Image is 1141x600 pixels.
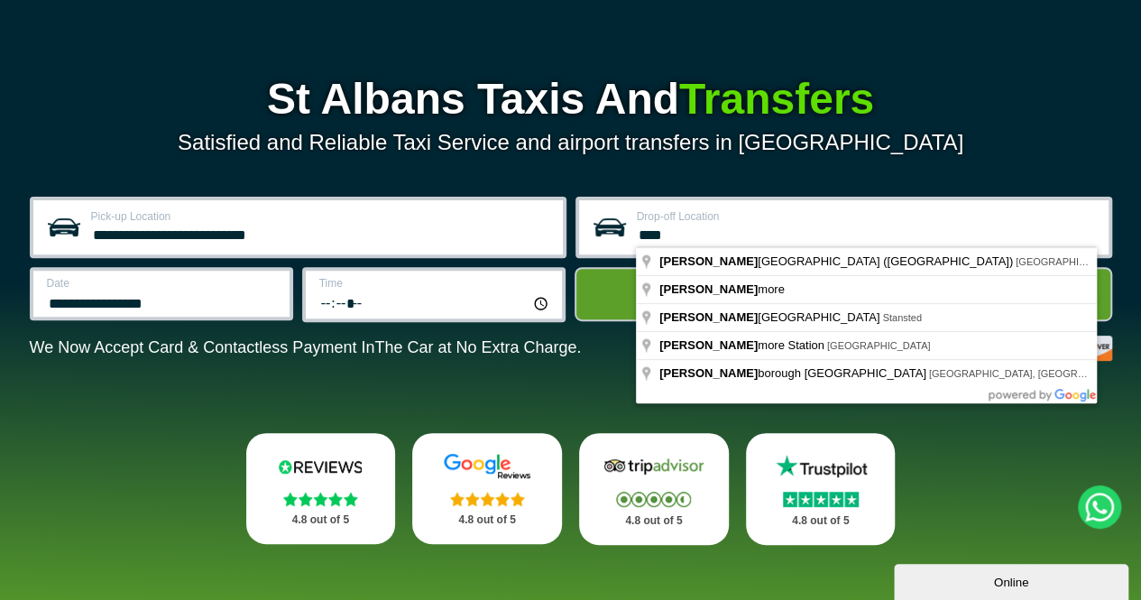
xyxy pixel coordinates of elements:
[929,368,1141,379] span: [GEOGRAPHIC_DATA], [GEOGRAPHIC_DATA]
[659,254,1016,268] span: [GEOGRAPHIC_DATA] ([GEOGRAPHIC_DATA])
[659,254,758,268] span: [PERSON_NAME]
[30,130,1112,155] p: Satisfied and Reliable Taxi Service and airport transfers in [GEOGRAPHIC_DATA]
[433,453,541,480] img: Google
[659,282,787,296] span: more
[432,509,542,531] p: 4.8 out of 5
[659,310,758,324] span: [PERSON_NAME]
[319,278,551,289] label: Time
[616,492,691,507] img: Stars
[637,211,1098,222] label: Drop-off Location
[412,433,562,544] a: Google Stars 4.8 out of 5
[30,338,582,357] p: We Now Accept Card & Contactless Payment In
[746,433,896,545] a: Trustpilot Stars 4.8 out of 5
[659,338,827,352] span: more Station
[47,278,279,289] label: Date
[266,453,374,480] img: Reviews.io
[374,338,581,356] span: The Car at No Extra Charge.
[659,366,929,380] span: borough [GEOGRAPHIC_DATA]
[600,453,708,480] img: Tripadvisor
[246,433,396,544] a: Reviews.io Stars 4.8 out of 5
[283,492,358,506] img: Stars
[679,75,874,123] span: Transfers
[575,267,1112,321] button: Get Quote
[827,340,931,351] span: [GEOGRAPHIC_DATA]
[266,509,376,531] p: 4.8 out of 5
[30,78,1112,121] h1: St Albans Taxis And
[882,312,921,323] span: Stansted
[767,453,875,480] img: Trustpilot
[659,310,882,324] span: [GEOGRAPHIC_DATA]
[783,492,859,507] img: Stars
[659,282,758,296] span: [PERSON_NAME]
[579,433,729,545] a: Tripadvisor Stars 4.8 out of 5
[894,560,1132,600] iframe: chat widget
[450,492,525,506] img: Stars
[91,211,552,222] label: Pick-up Location
[766,510,876,532] p: 4.8 out of 5
[599,510,709,532] p: 4.8 out of 5
[659,366,758,380] span: [PERSON_NAME]
[659,338,758,352] span: [PERSON_NAME]
[1016,256,1119,267] span: [GEOGRAPHIC_DATA]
